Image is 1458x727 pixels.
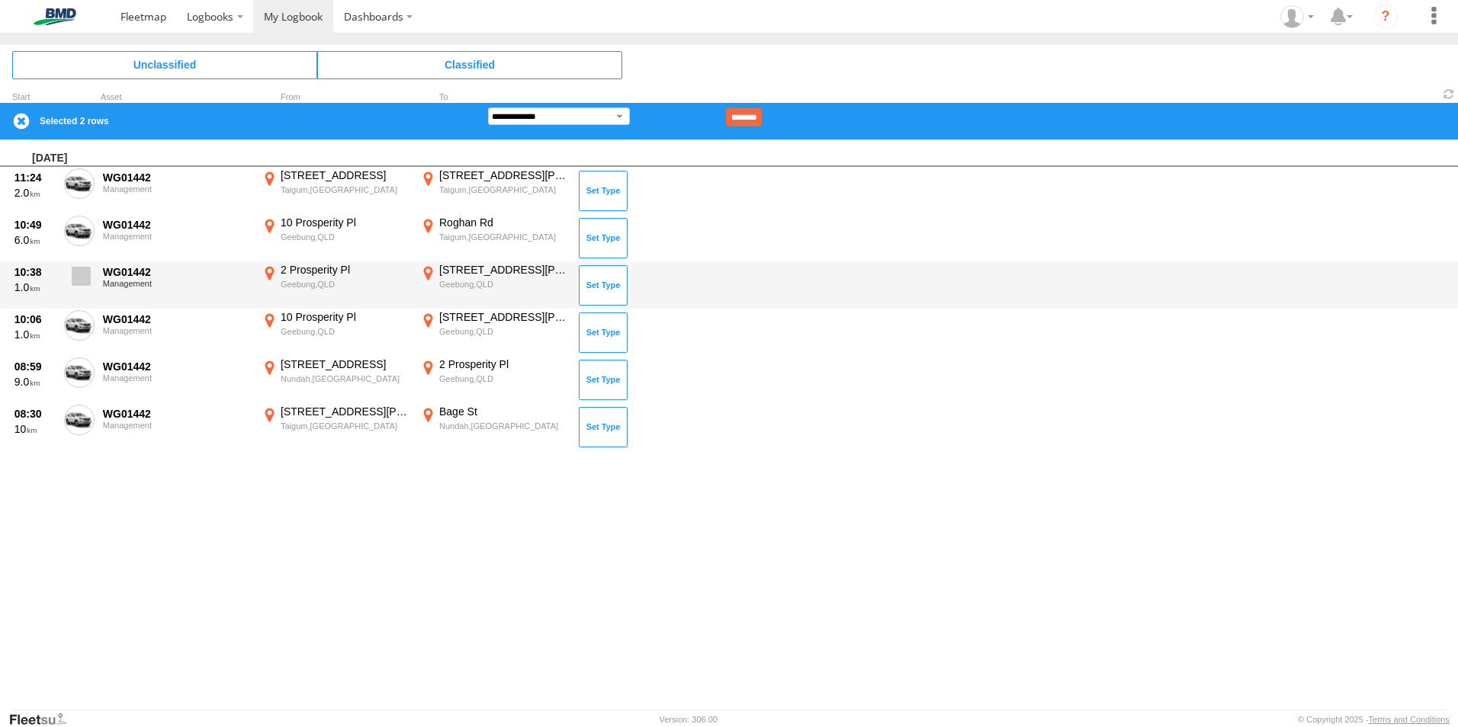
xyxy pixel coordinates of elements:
[14,360,56,373] div: 08:59
[103,218,251,232] div: WG01442
[259,310,412,354] label: Click to View Event Location
[259,94,412,101] div: From
[14,328,56,341] div: 1.0
[14,233,56,247] div: 6.0
[281,263,409,277] div: 2 Prosperity Pl
[103,171,251,184] div: WG01442
[103,326,251,335] div: Management
[281,373,409,384] div: Nundah,[GEOGRAPHIC_DATA]
[14,265,56,279] div: 10:38
[317,51,622,78] span: Click to view Classified Trips
[103,312,251,326] div: WG01442
[281,326,409,337] div: Geebung,QLD
[1275,5,1319,28] div: Mark Goulevitch
[418,357,570,402] label: Click to View Event Location
[281,421,409,431] div: Taigum,[GEOGRAPHIC_DATA]
[439,168,568,182] div: [STREET_ADDRESS][PERSON_NAME]
[579,265,628,305] button: Click to Set
[418,216,570,260] label: Click to View Event Location
[579,171,628,210] button: Click to Set
[281,310,409,324] div: 10 Prosperity Pl
[14,422,56,436] div: 10
[281,232,409,242] div: Geebung,QLD
[418,310,570,354] label: Click to View Event Location
[439,373,568,384] div: Geebung,QLD
[103,360,251,373] div: WG01442
[418,94,570,101] div: To
[1440,87,1458,101] span: Refresh
[103,373,251,383] div: Management
[12,94,58,101] div: Click to Sort
[439,357,568,371] div: 2 Prosperity Pl
[103,265,251,279] div: WG01442
[579,407,628,447] button: Click to Set
[418,405,570,449] label: Click to View Event Location
[14,171,56,184] div: 11:24
[103,279,251,288] div: Management
[439,184,568,195] div: Taigum,[GEOGRAPHIC_DATA]
[660,715,718,724] div: Version: 306.00
[418,263,570,307] label: Click to View Event Location
[439,421,568,431] div: Nundah,[GEOGRAPHIC_DATA]
[14,312,56,326] div: 10:06
[1369,715,1450,724] a: Terms and Conditions
[14,407,56,421] div: 08:30
[14,280,56,294] div: 1.0
[281,405,409,418] div: [STREET_ADDRESS][PERSON_NAME]
[439,326,568,337] div: Geebung,QLD
[579,360,628,399] button: Click to Set
[14,186,56,200] div: 2.0
[101,94,253,101] div: Asset
[12,51,317,78] span: Click to view Unclassified Trips
[281,357,409,371] div: [STREET_ADDRESS]
[103,421,251,430] div: Management
[439,232,568,242] div: Taigum,[GEOGRAPHIC_DATA]
[281,168,409,182] div: [STREET_ADDRESS]
[15,8,95,25] img: bmd-logo.svg
[439,263,568,277] div: [STREET_ADDRESS][PERSON_NAME]
[418,168,570,213] label: Click to View Event Location
[103,407,251,421] div: WG01442
[579,312,628,352] button: Click to Set
[281,279,409,290] div: Geebung,QLD
[259,357,412,402] label: Click to View Event Location
[281,184,409,195] div: Taigum,[GEOGRAPHIC_DATA]
[1298,715,1450,724] div: © Copyright 2025 -
[439,279,568,290] div: Geebung,QLD
[259,263,412,307] label: Click to View Event Location
[259,405,412,449] label: Click to View Event Location
[439,310,568,324] div: [STREET_ADDRESS][PERSON_NAME]
[103,184,251,194] div: Management
[14,375,56,389] div: 9.0
[439,216,568,229] div: Roghan Rd
[8,712,79,727] a: Visit our Website
[281,216,409,229] div: 10 Prosperity Pl
[1373,5,1398,29] i: ?
[579,218,628,258] button: Click to Set
[259,168,412,213] label: Click to View Event Location
[439,405,568,418] div: Bage St
[259,216,412,260] label: Click to View Event Location
[14,218,56,232] div: 10:49
[103,232,251,241] div: Management
[12,112,31,130] label: Clear Selection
